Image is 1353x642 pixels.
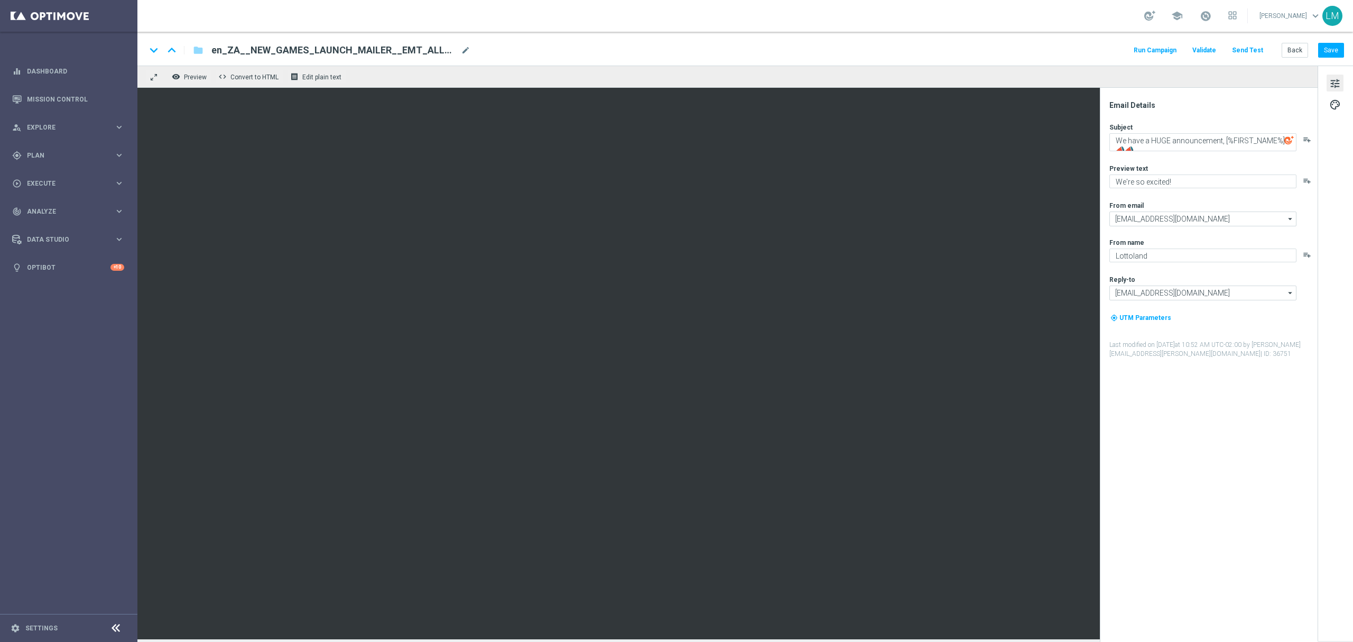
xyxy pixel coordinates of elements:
[27,180,114,187] span: Execute
[1109,164,1148,173] label: Preview text
[1109,123,1133,132] label: Subject
[12,235,125,244] button: Data Studio keyboard_arrow_right
[1329,77,1341,90] span: tune
[211,44,457,57] span: en_ZA__NEW_GAMES_LAUNCH_MAILER__EMT_ALL_EM_TAC_LT
[27,236,114,243] span: Data Studio
[230,74,279,81] span: Convert to HTML
[27,124,114,131] span: Explore
[12,179,114,188] div: Execute
[1171,10,1183,22] span: school
[193,44,203,57] i: folder
[12,263,125,272] button: lightbulb Optibot +10
[114,122,124,132] i: keyboard_arrow_right
[27,85,124,113] a: Mission Control
[27,253,110,281] a: Optibot
[192,42,205,59] button: folder
[114,234,124,244] i: keyboard_arrow_right
[12,151,22,160] i: gps_fixed
[1109,212,1296,226] input: Select
[12,263,22,272] i: lightbulb
[110,264,124,271] div: +10
[290,72,299,81] i: receipt
[1322,6,1342,26] div: LM
[12,85,124,113] div: Mission Control
[12,123,125,132] button: person_search Explore keyboard_arrow_right
[114,206,124,216] i: keyboard_arrow_right
[1258,8,1322,24] a: [PERSON_NAME]keyboard_arrow_down
[1284,135,1294,145] img: optiGenie.svg
[288,70,346,84] button: receipt Edit plain text
[1119,314,1171,322] span: UTM Parameters
[11,623,20,633] i: settings
[12,57,124,85] div: Dashboard
[12,179,22,188] i: play_circle_outline
[12,67,22,76] i: equalizer
[1303,251,1311,259] button: playlist_add
[1303,177,1311,185] button: playlist_add
[1261,350,1291,357] span: | ID: 36751
[12,123,22,132] i: person_search
[12,151,125,160] button: gps_fixed Plan keyboard_arrow_right
[164,42,180,58] i: keyboard_arrow_up
[27,57,124,85] a: Dashboard
[461,45,470,55] span: mode_edit
[1109,312,1172,324] button: my_location UTM Parameters
[1230,43,1265,58] button: Send Test
[1327,75,1343,91] button: tune
[12,151,114,160] div: Plan
[12,207,22,216] i: track_changes
[172,72,180,81] i: remove_red_eye
[12,253,124,281] div: Optibot
[1132,43,1178,58] button: Run Campaign
[114,178,124,188] i: keyboard_arrow_right
[184,74,207,81] span: Preview
[12,207,125,216] button: track_changes Analyze keyboard_arrow_right
[1109,100,1317,110] div: Email Details
[1192,47,1216,54] span: Validate
[1310,10,1321,22] span: keyboard_arrow_down
[1109,201,1144,210] label: From email
[12,67,125,76] button: equalizer Dashboard
[1109,276,1135,284] label: Reply-to
[146,42,162,58] i: keyboard_arrow_down
[1303,135,1311,144] button: playlist_add
[1318,43,1344,58] button: Save
[114,150,124,160] i: keyboard_arrow_right
[12,95,125,104] button: Mission Control
[1110,314,1118,322] i: my_location
[25,625,58,631] a: Settings
[27,208,114,215] span: Analyze
[1109,286,1296,300] input: support@lottoland.co.za
[1109,239,1144,247] label: From name
[216,70,283,84] button: code Convert to HTML
[1285,286,1296,300] i: arrow_drop_down
[1327,96,1343,113] button: palette
[12,235,114,244] div: Data Studio
[1329,98,1341,112] span: palette
[1109,341,1317,359] label: Last modified on [DATE] at 10:52 AM UTC-02:00 by [PERSON_NAME][EMAIL_ADDRESS][PERSON_NAME][DOMAIN...
[27,152,114,159] span: Plan
[218,72,227,81] span: code
[12,207,114,216] div: Analyze
[302,74,341,81] span: Edit plain text
[1282,43,1308,58] button: Back
[169,70,211,84] button: remove_red_eye Preview
[1191,43,1218,58] button: Validate
[12,179,125,188] button: play_circle_outline Execute keyboard_arrow_right
[12,123,114,132] div: Explore
[1285,212,1296,226] i: arrow_drop_down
